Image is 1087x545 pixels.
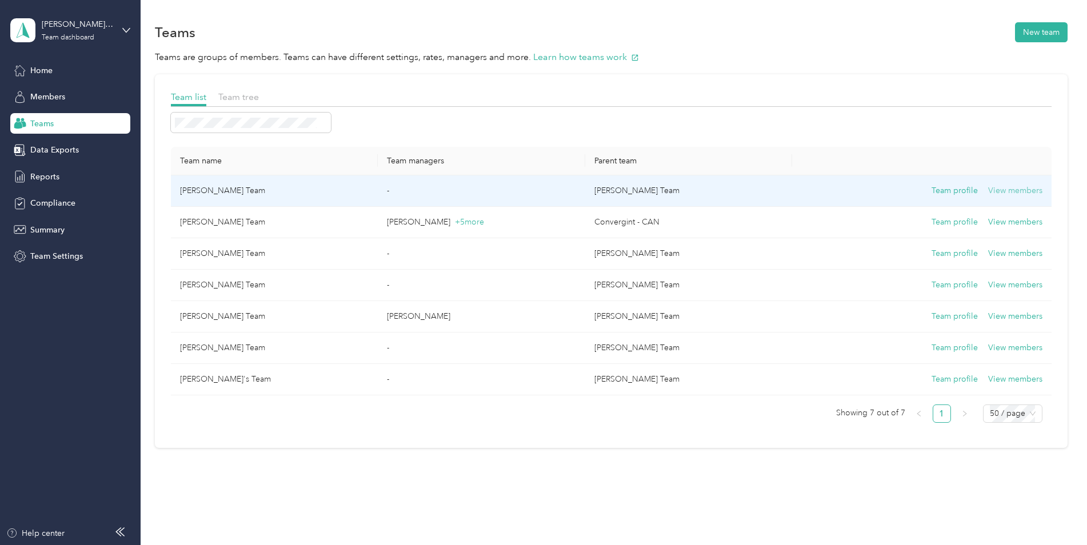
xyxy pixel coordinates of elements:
[585,238,793,270] td: Geoff O'Leary's Team
[585,364,793,395] td: Geoff O'Leary's Team
[378,238,585,270] td: -
[171,332,378,364] td: Patrick Groulx's Team
[988,310,1042,323] button: View members
[171,301,378,332] td: Todd Russell's Team
[387,216,576,229] p: [PERSON_NAME]
[387,280,389,290] span: -
[30,65,53,77] span: Home
[988,216,1042,229] button: View members
[30,197,75,209] span: Compliance
[932,373,978,386] button: Team profile
[956,404,974,423] button: right
[956,404,974,423] li: Next Page
[171,238,378,270] td: Paul Pointen's Team
[171,175,378,207] td: James Ellingson's Team
[533,50,639,65] button: Learn how teams work
[42,34,94,41] div: Team dashboard
[378,332,585,364] td: -
[155,26,195,38] h1: Teams
[455,217,484,227] span: + 5 more
[933,404,951,423] li: 1
[30,250,83,262] span: Team Settings
[585,175,793,207] td: Geoff O'Leary's Team
[585,147,793,175] th: Parent team
[961,410,968,417] span: right
[387,249,389,258] span: -
[378,147,585,175] th: Team managers
[932,185,978,197] button: Team profile
[910,404,928,423] button: left
[387,186,389,195] span: -
[1023,481,1087,545] iframe: Everlance-gr Chat Button Frame
[988,342,1042,354] button: View members
[30,171,59,183] span: Reports
[387,310,576,323] p: [PERSON_NAME]
[988,185,1042,197] button: View members
[378,270,585,301] td: -
[171,364,378,395] td: Makram Al-Farraji's Team
[30,91,65,103] span: Members
[585,270,793,301] td: Geoff O'Leary's Team
[171,270,378,301] td: Paul Pointen's Team
[836,404,905,422] span: Showing 7 out of 7
[932,279,978,291] button: Team profile
[378,364,585,395] td: -
[585,207,793,238] td: Convergint - CAN
[1015,22,1068,42] button: New team
[988,373,1042,386] button: View members
[933,405,950,422] a: 1
[155,50,1068,65] p: Teams are groups of members. Teams can have different settings, rates, managers and more.
[916,410,922,417] span: left
[585,301,793,332] td: Geoff O'Leary's Team
[988,247,1042,260] button: View members
[387,343,389,352] span: -
[932,216,978,229] button: Team profile
[6,527,65,539] button: Help center
[932,342,978,354] button: Team profile
[990,405,1036,422] span: 50 / page
[42,18,113,30] div: [PERSON_NAME] Team
[932,247,978,260] button: Team profile
[378,175,585,207] td: -
[171,91,206,102] span: Team list
[30,224,65,236] span: Summary
[932,310,978,323] button: Team profile
[983,404,1042,423] div: Page Size
[218,91,259,102] span: Team tree
[171,147,378,175] th: Team name
[387,374,389,384] span: -
[910,404,928,423] li: Previous Page
[30,144,79,156] span: Data Exports
[171,207,378,238] td: Geoff O'Leary's Team
[30,118,54,130] span: Teams
[585,332,793,364] td: James Ellingson's Team
[988,279,1042,291] button: View members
